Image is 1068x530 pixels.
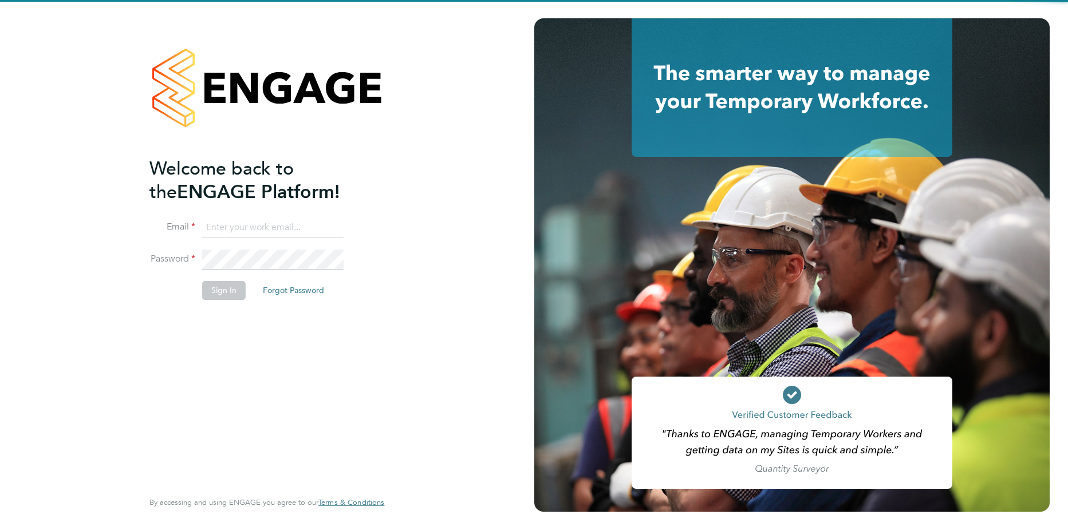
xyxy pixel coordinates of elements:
a: Terms & Conditions [318,498,384,507]
button: Sign In [202,281,246,299]
span: Welcome back to the [149,157,294,203]
span: By accessing and using ENGAGE you agree to our [149,497,384,507]
label: Password [149,253,195,265]
input: Enter your work email... [202,217,344,238]
label: Email [149,221,195,233]
h2: ENGAGE Platform! [149,157,373,204]
button: Forgot Password [254,281,333,299]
